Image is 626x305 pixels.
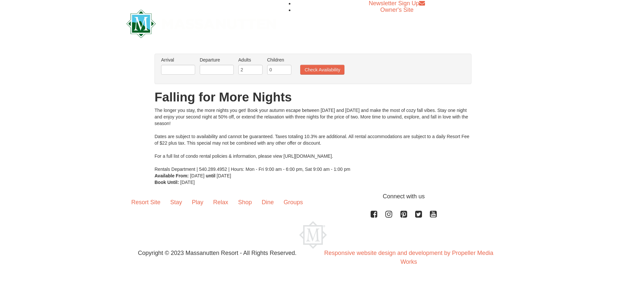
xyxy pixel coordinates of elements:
img: Massanutten Resort Logo [299,221,327,249]
label: Children [267,57,291,63]
a: Dine [257,192,279,212]
span: [DATE] [180,180,195,185]
a: Shop [233,192,257,212]
button: Check Availability [300,65,344,75]
div: The longer you stay, the more nights you get! Book your autumn escape between [DATE] and [DATE] a... [155,107,471,172]
label: Departure [200,57,234,63]
p: Connect with us [126,192,500,201]
a: Groups [279,192,308,212]
strong: Book Until: [155,180,179,185]
strong: Available From: [155,173,189,178]
img: Massanutten Resort Logo [126,9,276,38]
h1: Falling for More Nights [155,91,471,104]
strong: until [206,173,215,178]
a: Owner's Site [380,7,414,13]
label: Arrival [161,57,195,63]
a: Relax [208,192,233,212]
span: [DATE] [217,173,231,178]
a: Resort Site [126,192,165,212]
p: Copyright © 2023 Massanutten Resort - All Rights Reserved. [121,249,313,258]
a: Play [187,192,208,212]
a: Stay [165,192,187,212]
a: Responsive website design and development by Propeller Media Works [324,250,493,265]
span: [DATE] [190,173,204,178]
label: Adults [238,57,263,63]
a: Massanutten Resort [126,15,276,30]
